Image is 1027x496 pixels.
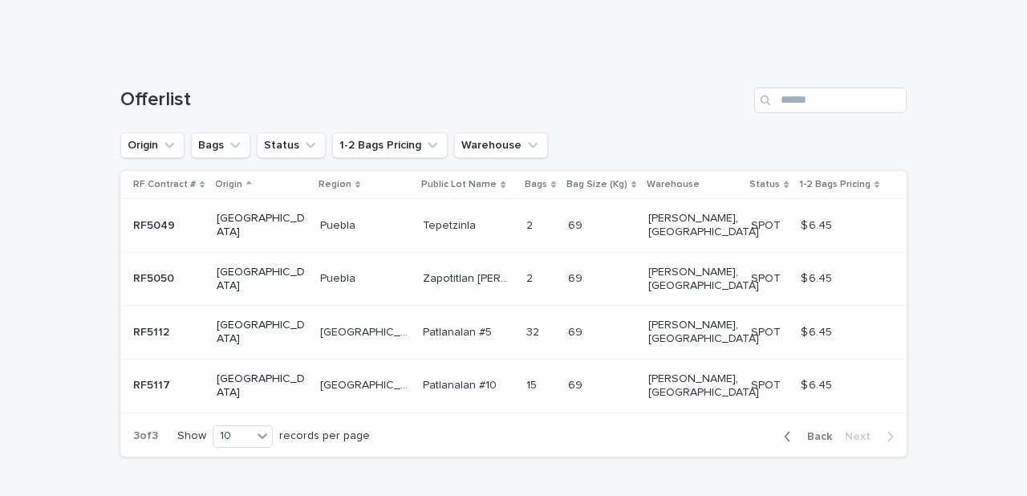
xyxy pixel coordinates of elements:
p: 3 of 3 [120,417,171,456]
p: SPOT [751,269,784,286]
p: Show [177,429,206,443]
input: Search [754,87,907,113]
p: 32 [526,323,542,339]
p: Warehouse [647,176,700,193]
span: Back [798,431,832,442]
button: Bags [191,132,250,158]
p: Patlanalan #10 [423,376,500,392]
button: Status [257,132,326,158]
p: Puebla [320,216,359,233]
p: $ 6.45 [801,323,835,339]
p: SPOT [751,376,784,392]
p: 69 [568,216,586,233]
button: Next [838,429,907,444]
p: 2 [526,216,536,233]
p: SPOT [751,216,784,233]
p: 2 [526,269,536,286]
p: [GEOGRAPHIC_DATA] [320,323,412,339]
p: $ 6.45 [801,269,835,286]
button: Origin [120,132,185,158]
p: [GEOGRAPHIC_DATA] [217,319,306,346]
p: SPOT [751,323,784,339]
p: Origin [215,176,242,193]
p: 15 [526,376,540,392]
p: records per page [279,429,370,443]
tr: RF5049RF5049 [GEOGRAPHIC_DATA]PueblaPuebla TepetzinlaTepetzinla 22 6969 [PERSON_NAME], [GEOGRAPHI... [120,199,907,253]
p: Patlanalan #5 [423,323,495,339]
p: RF Contract # [133,176,196,193]
div: 10 [213,428,252,445]
tr: RF5050RF5050 [GEOGRAPHIC_DATA]PueblaPuebla Zapotitlan [PERSON_NAME]Zapotitlan [PERSON_NAME] 22 69... [120,252,907,306]
button: 1-2 Bags Pricing [332,132,448,158]
p: Status [749,176,780,193]
p: [GEOGRAPHIC_DATA] [217,266,306,293]
p: Zapotitlan de Mendez [423,269,515,286]
p: 69 [568,376,586,392]
tr: RF5117RF5117 [GEOGRAPHIC_DATA][GEOGRAPHIC_DATA][GEOGRAPHIC_DATA] Patlanalan #10Patlanalan #10 151... [120,359,907,413]
p: Puebla [320,269,359,286]
button: Back [771,429,838,444]
p: Region [319,176,351,193]
p: RF5049 [133,216,178,233]
p: RF5117 [133,376,173,392]
p: Tepetzinla [423,216,479,233]
p: Bags [525,176,547,193]
p: RF5050 [133,269,177,286]
button: Warehouse [454,132,548,158]
p: Public Lot Name [421,176,497,193]
p: $ 6.45 [801,376,835,392]
tr: RF5112RF5112 [GEOGRAPHIC_DATA][GEOGRAPHIC_DATA][GEOGRAPHIC_DATA] Patlanalan #5Patlanalan #5 3232 ... [120,306,907,360]
p: 1-2 Bags Pricing [799,176,871,193]
p: Bag Size (Kg) [566,176,627,193]
h1: Offerlist [120,88,748,112]
p: [GEOGRAPHIC_DATA] [217,372,306,400]
span: Next [845,431,880,442]
p: 69 [568,323,586,339]
p: RF5112 [133,323,173,339]
p: 69 [568,269,586,286]
p: [GEOGRAPHIC_DATA] [217,212,306,239]
p: $ 6.45 [801,216,835,233]
p: [GEOGRAPHIC_DATA] [320,376,412,392]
